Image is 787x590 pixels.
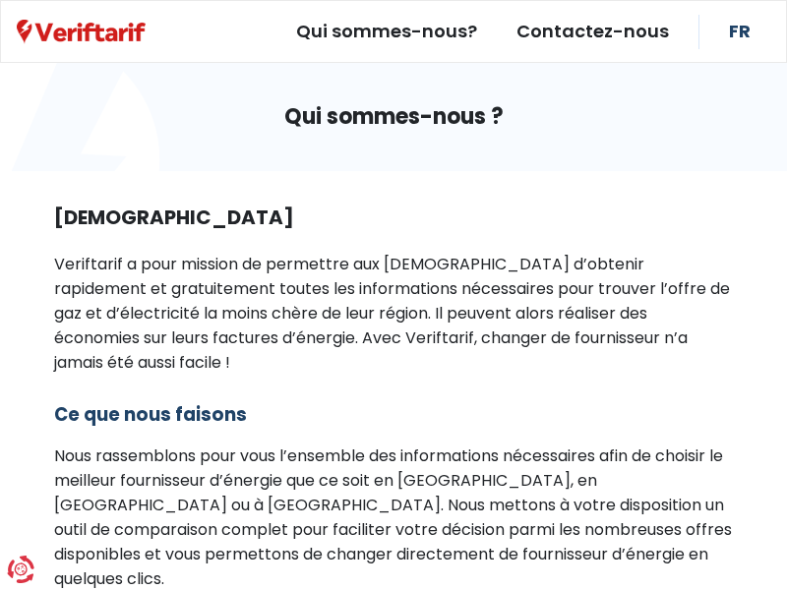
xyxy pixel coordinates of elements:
a: Veriftarif [17,19,146,44]
p: Veriftarif a pour mission de permettre aux [DEMOGRAPHIC_DATA] d’obtenir rapidement et gratuitemen... [54,252,733,375]
h1: Qui sommes-nous ? [54,73,733,161]
img: Veriftarif logo [17,20,146,44]
h2: [DEMOGRAPHIC_DATA] [54,203,733,232]
h3: Ce que nous faisons [54,404,733,426]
